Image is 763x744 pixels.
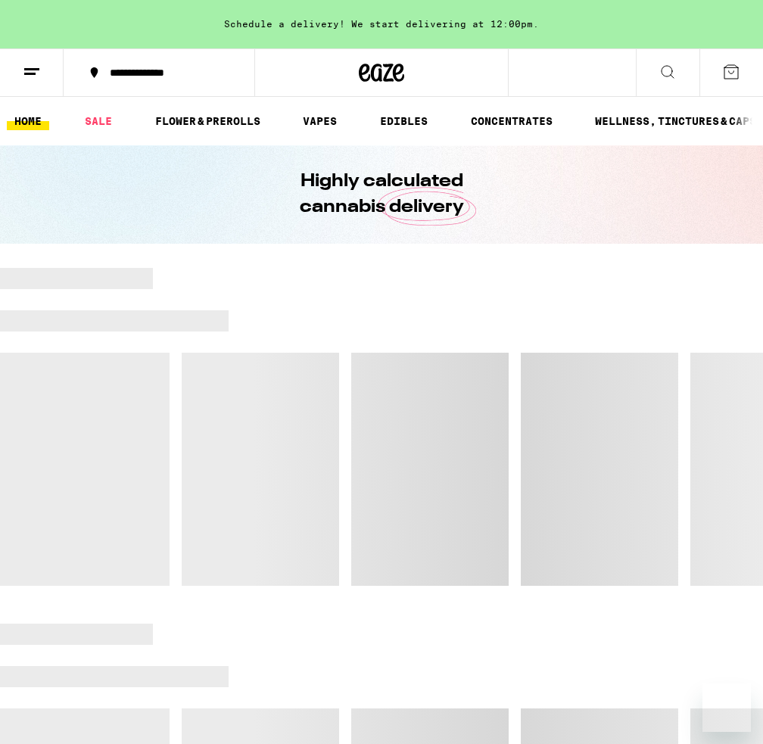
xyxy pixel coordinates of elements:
a: FLOWER & PREROLLS [148,112,268,130]
a: EDIBLES [372,112,435,130]
a: SALE [77,112,120,130]
h1: Highly calculated cannabis delivery [257,169,506,220]
a: HOME [7,112,49,130]
a: VAPES [295,112,344,130]
a: CONCENTRATES [463,112,560,130]
iframe: Button to launch messaging window [702,683,751,732]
